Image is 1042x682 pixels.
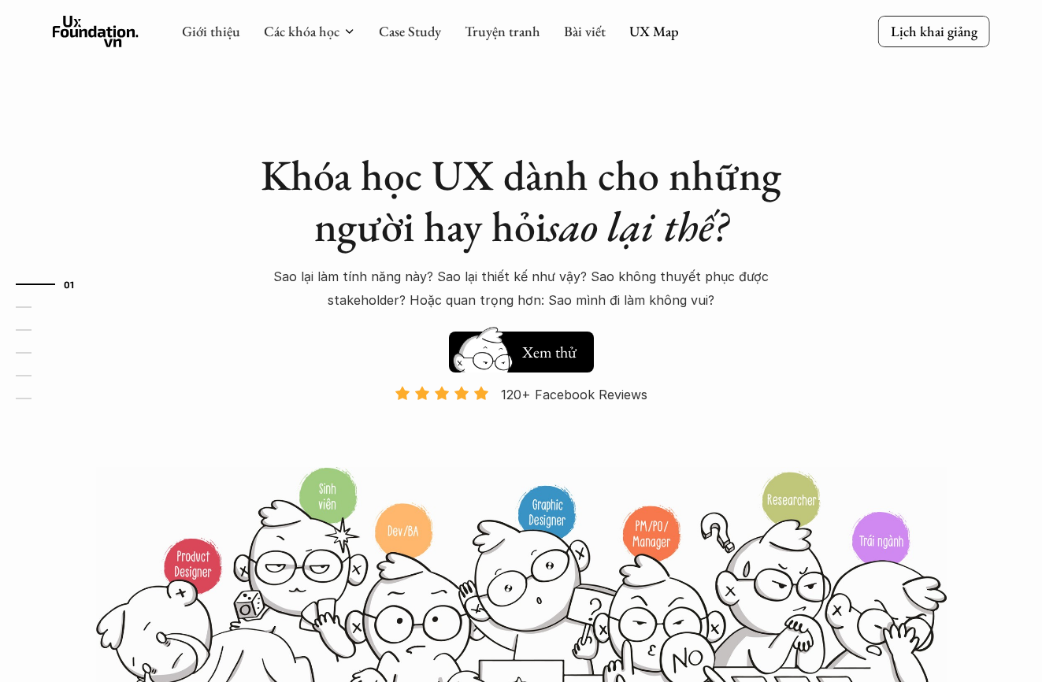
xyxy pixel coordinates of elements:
a: Các khóa học [264,22,339,40]
a: Bài viết [564,22,606,40]
p: 120+ Facebook Reviews [501,383,647,406]
p: Sao lại làm tính năng này? Sao lại thiết kế như vậy? Sao không thuyết phục được stakeholder? Hoặc... [246,265,797,313]
strong: 01 [64,278,75,289]
em: sao lại thế? [547,198,728,254]
a: UX Map [629,22,679,40]
p: Lịch khai giảng [891,22,977,40]
h1: Khóa học UX dành cho những người hay hỏi [246,150,797,252]
h5: Xem thử [520,341,578,363]
a: Lịch khai giảng [878,16,990,46]
a: Giới thiệu [182,22,240,40]
a: 120+ Facebook Reviews [381,385,662,465]
a: 01 [16,275,91,294]
a: Xem thử [449,324,594,373]
a: Case Study [379,22,441,40]
a: Truyện tranh [465,22,540,40]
